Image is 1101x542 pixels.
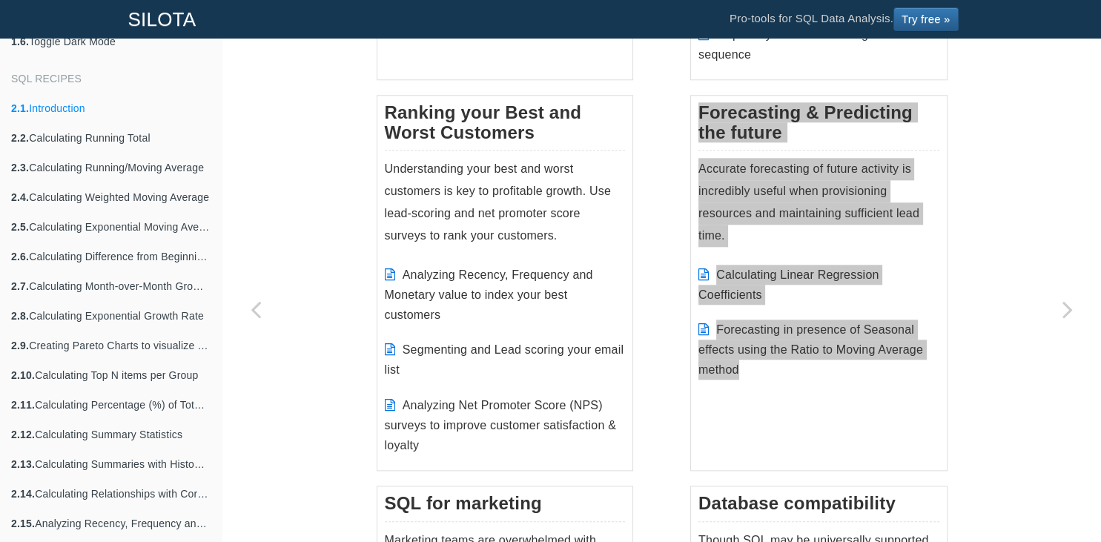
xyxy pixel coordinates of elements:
[11,458,35,470] b: 2.13.
[385,158,626,247] p: Understanding your best and worst customers is key to profitable growth. Use lead-scoring and net...
[698,158,939,247] p: Accurate forecasting of future activity is incredibly useful when provisioning resources and main...
[698,268,879,301] a: Calculating Linear Regression Coefficients
[11,132,29,144] b: 2.2.
[698,103,939,151] h3: Forecasting & Predicting the future
[385,399,617,452] a: Analyzing Net Promoter Score (NPS) surveys to improve customer satisfaction & loyalty
[11,488,35,500] b: 2.14.
[11,191,29,203] b: 2.4.
[11,518,35,529] b: 2.15.
[893,7,959,31] a: Try free »
[11,399,35,411] b: 2.11.
[385,268,593,321] a: Analyzing Recency, Frequency and Monetary value to index your best customers
[11,310,29,322] b: 2.8.
[222,76,289,542] a: Previous page: Toggle Dark Mode
[385,494,626,521] h3: SQL for marketing
[117,1,208,38] a: SILOTA
[715,1,973,38] li: Pro-tools for SQL Data Analysis.
[11,369,35,381] b: 2.10.
[1027,468,1083,524] iframe: Drift Widget Chat Controller
[698,323,923,376] a: Forecasting in presence of Seasonal effects using the Ratio to Moving Average method
[698,494,939,521] h3: Database compatibility
[11,221,29,233] b: 2.5.
[385,103,626,151] h3: Ranking your Best and Worst Customers
[11,162,29,173] b: 2.3.
[11,280,29,292] b: 2.7.
[11,251,29,262] b: 2.6.
[11,340,29,351] b: 2.9.
[11,36,29,47] b: 1.6.
[1034,76,1101,542] a: Next page: Calculating Running Total
[11,429,35,440] b: 2.12.
[11,102,29,114] b: 2.1.
[385,343,624,376] a: Segmenting and Lead scoring your email list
